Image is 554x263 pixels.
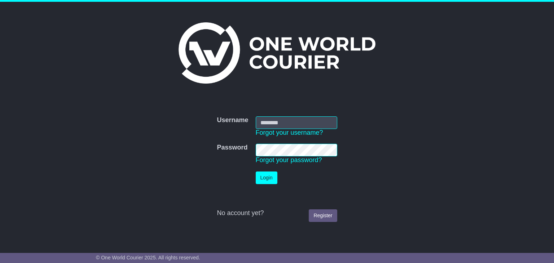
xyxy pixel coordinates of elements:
[256,156,322,164] a: Forgot your password?
[96,255,200,260] span: © One World Courier 2025. All rights reserved.
[217,144,247,152] label: Password
[217,116,248,124] label: Username
[256,171,277,184] button: Login
[309,209,337,222] a: Register
[256,129,323,136] a: Forgot your username?
[179,22,375,84] img: One World
[217,209,337,217] div: No account yet?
